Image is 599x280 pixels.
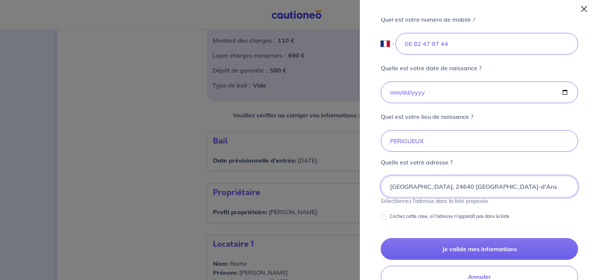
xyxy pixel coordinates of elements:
[381,197,578,205] p: Sélectionnez l'adresse dans la liste proposée
[395,33,578,55] input: 08 09 89 09 09
[381,81,578,103] input: 01/01/1980
[381,176,578,197] input: 11 rue de la liberté 75000 Paris
[381,15,475,24] p: Quel est votre numéro de mobile ?
[381,64,481,73] p: Quelle est votre date de naissance ?
[381,158,453,167] p: Quelle est votre adresse ?
[381,130,578,152] input: Paris
[381,238,578,260] button: Je valide mes informations
[390,213,510,220] p: Cochez cette case, si l'adresse n'apparaît pas dans la liste
[381,112,473,121] p: Quel est votre lieu de naissance ?
[578,3,590,15] button: Close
